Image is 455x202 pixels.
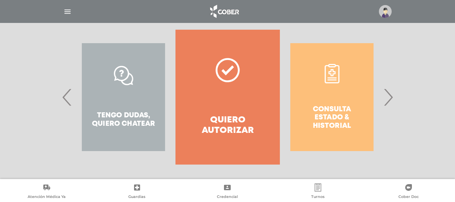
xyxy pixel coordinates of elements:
[311,194,325,200] span: Turnos
[217,194,238,200] span: Credencial
[92,183,183,201] a: Guardias
[128,194,145,200] span: Guardias
[175,30,280,165] a: Quiero autorizar
[28,194,66,200] span: Atención Médica Ya
[363,183,454,201] a: Cober Doc
[63,7,72,16] img: Cober_menu-lines-white.svg
[188,115,267,136] h4: Quiero autorizar
[182,183,273,201] a: Credencial
[1,183,92,201] a: Atención Médica Ya
[273,183,363,201] a: Turnos
[61,79,74,115] span: Previous
[206,3,242,20] img: logo_cober_home-white.png
[382,79,395,115] span: Next
[398,194,419,200] span: Cober Doc
[379,5,392,18] img: profile-placeholder.svg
